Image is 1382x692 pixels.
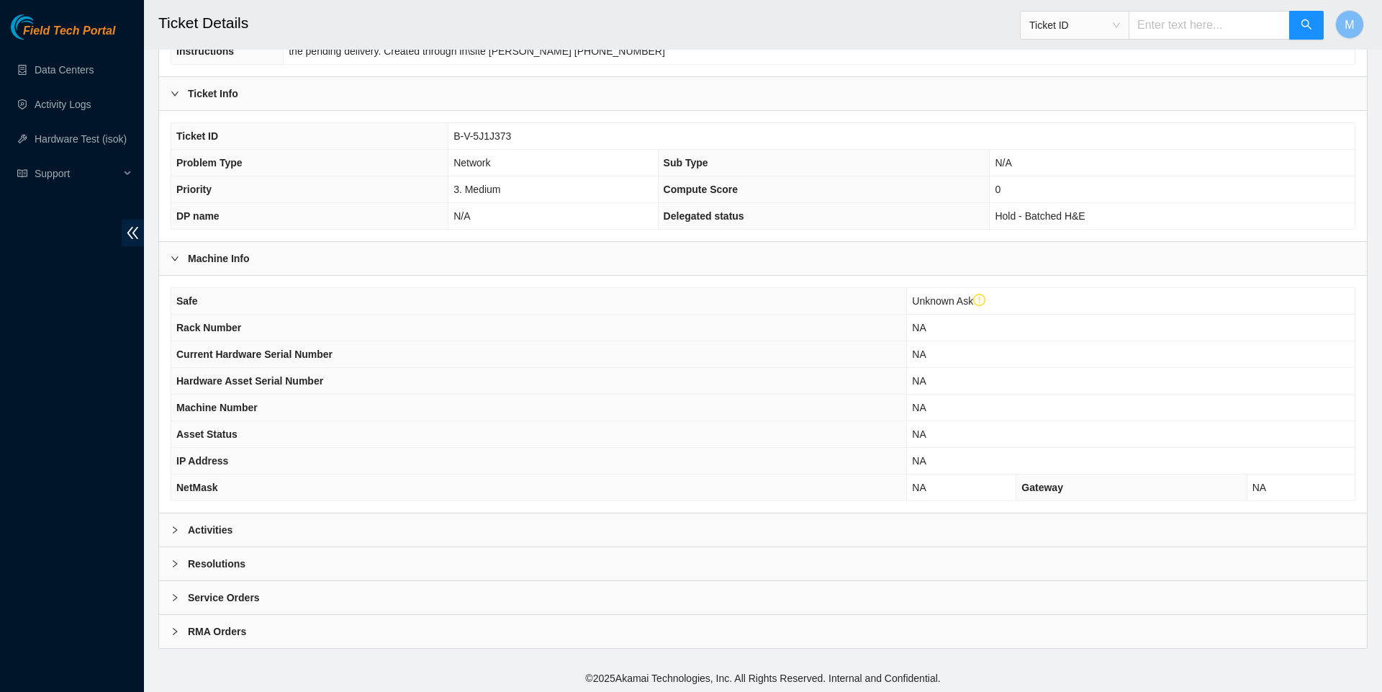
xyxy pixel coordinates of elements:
[1029,14,1120,36] span: Ticket ID
[171,627,179,636] span: right
[912,375,926,387] span: NA
[159,547,1367,580] div: Resolutions
[1021,482,1063,493] span: Gateway
[973,294,986,307] span: exclamation-circle
[1335,10,1364,39] button: M
[1289,11,1324,40] button: search
[188,624,246,639] b: RMA Orders
[1129,11,1290,40] input: Enter text here...
[159,242,1367,275] div: Machine Info
[176,157,243,168] span: Problem Type
[995,210,1085,222] span: Hold - Batched H&E
[176,375,323,387] span: Hardware Asset Serial Number
[664,157,708,168] span: Sub Type
[176,322,241,333] span: Rack Number
[11,26,115,45] a: Akamai TechnologiesField Tech Portal
[188,556,245,572] b: Resolutions
[122,220,144,246] span: double-left
[912,428,926,440] span: NA
[171,526,179,534] span: right
[912,349,926,360] span: NA
[912,455,926,467] span: NA
[176,455,228,467] span: IP Address
[171,254,179,263] span: right
[1345,16,1354,34] span: M
[159,513,1367,547] div: Activities
[176,295,198,307] span: Safe
[176,184,212,195] span: Priority
[664,210,744,222] span: Delegated status
[188,86,238,102] b: Ticket Info
[453,210,470,222] span: N/A
[11,14,73,40] img: Akamai Technologies
[1252,482,1266,493] span: NA
[995,184,1001,195] span: 0
[176,130,218,142] span: Ticket ID
[176,402,258,413] span: Machine Number
[35,99,91,110] a: Activity Logs
[188,522,232,538] b: Activities
[23,24,115,38] span: Field Tech Portal
[159,77,1367,110] div: Ticket Info
[912,482,926,493] span: NA
[35,159,119,188] span: Support
[995,157,1011,168] span: N/A
[159,615,1367,648] div: RMA Orders
[171,560,179,568] span: right
[453,184,500,195] span: 3. Medium
[176,210,220,222] span: DP name
[188,251,250,266] b: Machine Info
[1301,19,1312,32] span: search
[664,184,738,195] span: Compute Score
[453,157,490,168] span: Network
[17,168,27,179] span: read
[912,402,926,413] span: NA
[159,581,1367,614] div: Service Orders
[35,64,94,76] a: Data Centers
[176,349,333,360] span: Current Hardware Serial Number
[35,133,127,145] a: Hardware Test (isok)
[171,593,179,602] span: right
[912,295,985,307] span: Unknown Ask
[171,89,179,98] span: right
[912,322,926,333] span: NA
[176,482,218,493] span: NetMask
[188,590,260,606] b: Service Orders
[176,428,238,440] span: Asset Status
[453,130,511,142] span: B-V-5J1J373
